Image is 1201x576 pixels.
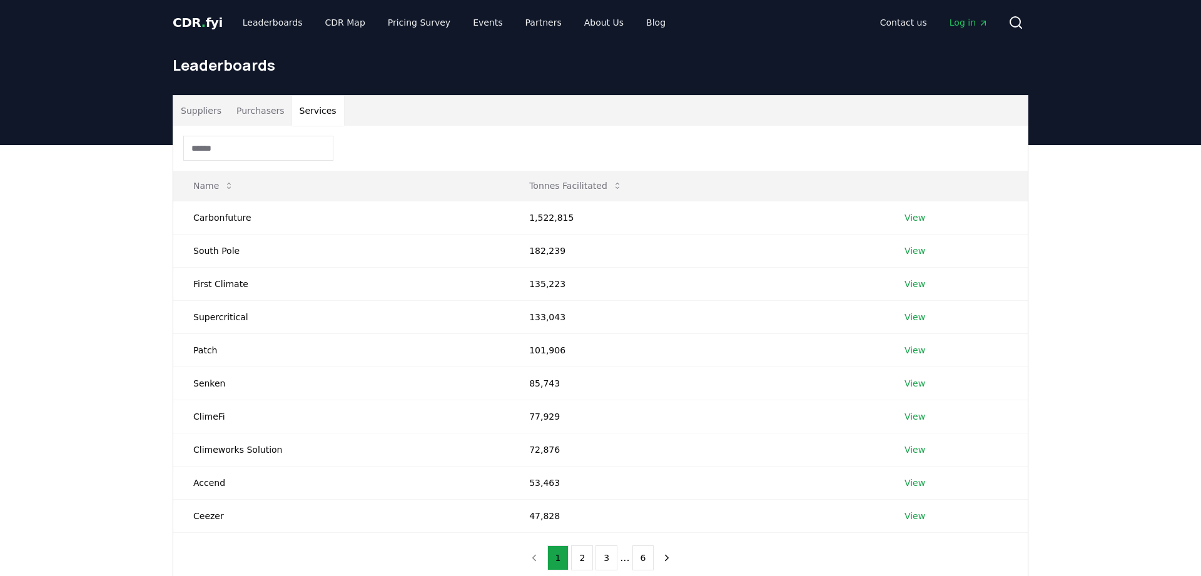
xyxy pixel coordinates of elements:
[233,11,313,34] a: Leaderboards
[173,15,223,30] span: CDR fyi
[905,245,925,257] a: View
[547,545,569,570] button: 1
[509,400,884,433] td: 77,929
[940,11,998,34] a: Log in
[905,211,925,224] a: View
[509,201,884,234] td: 1,522,815
[173,400,509,433] td: ClimeFi
[173,366,509,400] td: Senken
[595,545,617,570] button: 3
[173,234,509,267] td: South Pole
[173,55,1028,75] h1: Leaderboards
[870,11,998,34] nav: Main
[870,11,937,34] a: Contact us
[636,11,676,34] a: Blog
[574,11,634,34] a: About Us
[292,96,344,126] button: Services
[173,433,509,466] td: Climeworks Solution
[173,333,509,366] td: Patch
[905,477,925,489] a: View
[201,15,206,30] span: .
[509,433,884,466] td: 72,876
[509,466,884,499] td: 53,463
[509,366,884,400] td: 85,743
[315,11,375,34] a: CDR Map
[509,234,884,267] td: 182,239
[509,300,884,333] td: 133,043
[519,173,632,198] button: Tonnes Facilitated
[905,344,925,356] a: View
[233,11,676,34] nav: Main
[463,11,512,34] a: Events
[950,16,988,29] span: Log in
[173,201,509,234] td: Carbonfuture
[173,267,509,300] td: First Climate
[905,410,925,423] a: View
[632,545,654,570] button: 6
[905,443,925,456] a: View
[571,545,593,570] button: 2
[229,96,292,126] button: Purchasers
[183,173,244,198] button: Name
[905,377,925,390] a: View
[378,11,460,34] a: Pricing Survey
[173,300,509,333] td: Supercritical
[173,14,223,31] a: CDR.fyi
[905,278,925,290] a: View
[173,499,509,532] td: Ceezer
[509,267,884,300] td: 135,223
[620,550,629,565] li: ...
[905,510,925,522] a: View
[173,466,509,499] td: Accend
[515,11,572,34] a: Partners
[509,499,884,532] td: 47,828
[905,311,925,323] a: View
[656,545,677,570] button: next page
[173,96,229,126] button: Suppliers
[509,333,884,366] td: 101,906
